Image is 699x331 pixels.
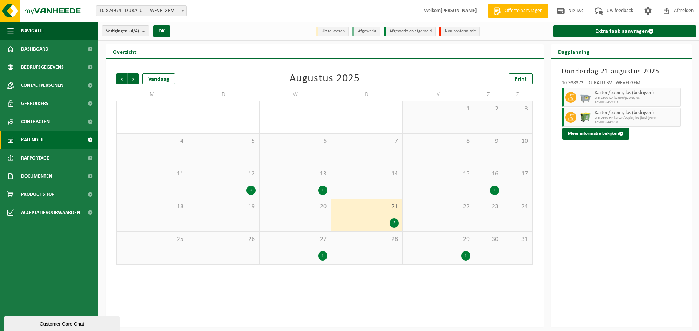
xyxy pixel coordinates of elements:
div: 1 [490,186,499,195]
span: Kalender [21,131,44,149]
td: W [260,88,331,101]
span: 10-824974 - DURALU + - WEVELGEM [96,5,187,16]
img: WB-2500-GAL-GY-01 [580,92,591,103]
a: Print [509,73,533,84]
button: Meer informatie bekijken [562,128,629,140]
span: Navigatie [21,22,44,40]
h3: Donderdag 21 augustus 2025 [562,66,681,77]
div: Vandaag [142,73,175,84]
li: Afgewerkt [352,27,380,36]
span: Gebruikers [21,94,48,113]
span: 10-824974 - DURALU + - WEVELGEM [96,6,186,16]
span: Contracten [21,113,50,131]
span: 29 [406,235,470,243]
span: Contactpersonen [21,76,63,94]
span: Acceptatievoorwaarden [21,203,80,222]
span: Rapportage [21,149,49,167]
li: Afgewerkt en afgemeld [384,27,436,36]
div: 2 [390,218,399,228]
div: 1 [461,251,470,261]
div: 2 [246,186,256,195]
span: 31 [507,235,528,243]
span: Bedrijfsgegevens [21,58,64,76]
span: 19 [192,203,256,211]
span: Offerte aanvragen [503,7,544,15]
span: 25 [121,235,184,243]
span: 13 [263,170,327,178]
span: 16 [478,170,499,178]
h2: Dagplanning [551,44,597,58]
td: V [403,88,474,101]
span: Product Shop [21,185,54,203]
span: 5 [192,137,256,145]
span: 11 [121,170,184,178]
span: 3 [507,105,528,113]
div: Augustus 2025 [289,73,360,84]
span: 18 [121,203,184,211]
button: OK [153,25,170,37]
span: Karton/papier, los (bedrijven) [595,90,679,96]
span: T250002449258 [595,120,679,125]
iframe: chat widget [4,315,122,331]
span: 22 [406,203,470,211]
a: Extra taak aanvragen [553,25,696,37]
span: 9 [478,137,499,145]
img: WB-0660-HPE-GN-50 [580,112,591,123]
span: 7 [335,137,399,145]
td: Z [503,88,532,101]
span: 15 [406,170,470,178]
span: 2 [478,105,499,113]
span: 24 [507,203,528,211]
span: 30 [478,235,499,243]
a: Offerte aanvragen [488,4,548,18]
span: WB-0660-HP karton/papier, los (bedrijven) [595,116,679,120]
td: D [331,88,403,101]
span: Dashboard [21,40,48,58]
strong: [PERSON_NAME] [441,8,477,13]
span: Vorige [116,73,127,84]
h2: Overzicht [106,44,144,58]
button: Vestigingen(4/4) [102,25,149,36]
span: 10 [507,137,528,145]
span: Vestigingen [106,26,139,37]
span: 4 [121,137,184,145]
span: 28 [335,235,399,243]
span: 8 [406,137,470,145]
span: Print [514,76,527,82]
span: WB-2500-GA karton/papier, los [595,96,679,100]
span: Karton/papier, los (bedrijven) [595,110,679,116]
span: 14 [335,170,399,178]
li: Non-conformiteit [439,27,480,36]
li: Uit te voeren [316,27,349,36]
span: 20 [263,203,327,211]
span: 21 [335,203,399,211]
span: 6 [263,137,327,145]
span: 27 [263,235,327,243]
span: Volgende [128,73,139,84]
count: (4/4) [129,29,139,33]
td: Z [474,88,503,101]
span: 17 [507,170,528,178]
span: 26 [192,235,256,243]
div: 1 [318,251,327,261]
span: 12 [192,170,256,178]
td: M [116,88,188,101]
td: D [188,88,260,101]
span: 1 [406,105,470,113]
span: 23 [478,203,499,211]
span: Documenten [21,167,52,185]
div: 10-938372 - DURALU BV - WEVELGEM [562,81,681,88]
div: 1 [318,186,327,195]
span: T250002459083 [595,100,679,105]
